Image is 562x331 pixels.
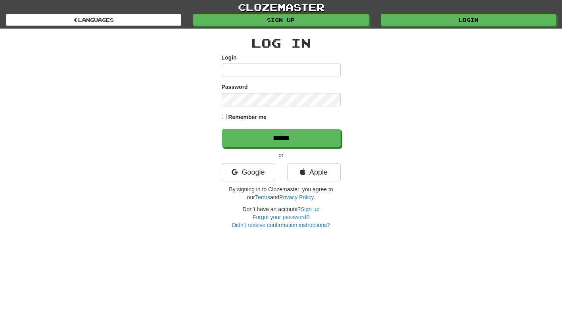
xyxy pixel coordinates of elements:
p: or [222,151,341,159]
a: Privacy Policy [279,194,313,200]
a: Didn't receive confirmation instructions? [232,222,330,228]
a: Sign up [193,14,368,26]
div: Don't have an account? [222,205,341,229]
a: Login [381,14,556,26]
a: Google [222,163,275,181]
label: Login [222,54,237,62]
label: Password [222,83,248,91]
h2: Log In [222,37,341,50]
a: Forgot your password? [253,214,309,220]
a: Terms [255,194,270,200]
p: By signing in to Clozemaster, you agree to our and . [222,185,341,201]
a: Sign up [301,206,319,212]
a: Apple [287,163,341,181]
a: Languages [6,14,181,26]
label: Remember me [228,113,267,121]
